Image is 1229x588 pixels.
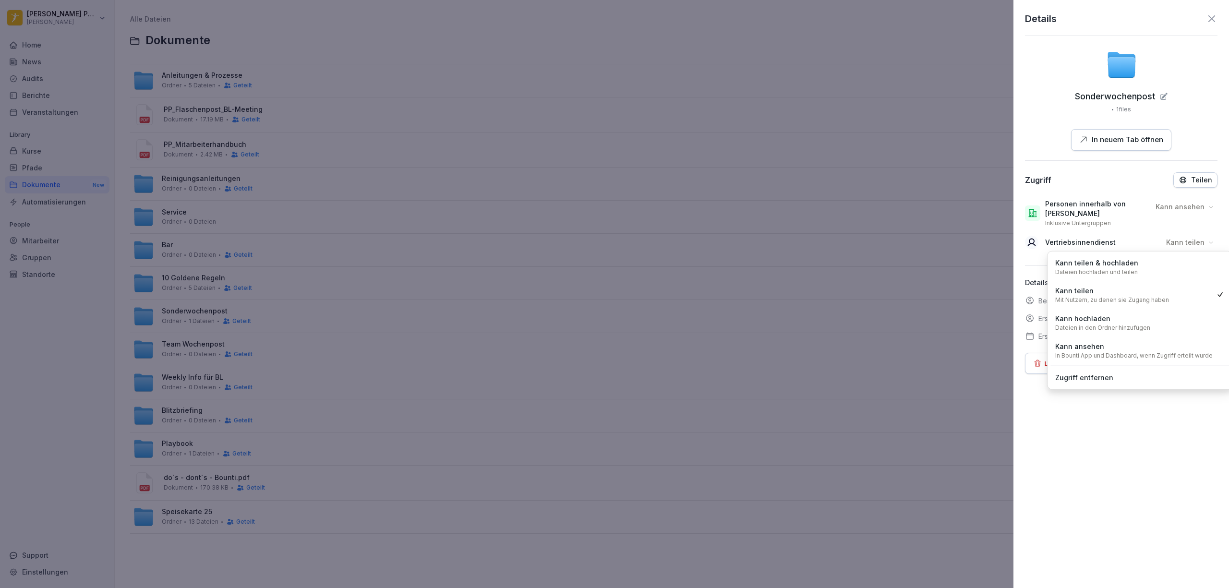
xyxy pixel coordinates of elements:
[1173,172,1217,188] button: Teilen
[1025,12,1057,26] p: Details
[1055,268,1138,276] p: Dateien hochladen und teilen
[1055,313,1110,324] p: Kann hochladen
[1038,296,1064,306] p: Besitzer
[1025,353,1079,374] button: Löschen
[1038,313,1073,324] p: Erstellt von
[1055,372,1113,383] p: Zugriff entfernen
[1045,358,1071,369] p: Löschen
[1055,341,1104,352] p: Kann ansehen
[1191,176,1212,184] p: Teilen
[1156,202,1205,212] p: Kann ansehen
[1092,134,1163,145] p: In neuem Tab öffnen
[1025,175,1051,185] div: Zugriff
[1071,129,1171,151] button: In neuem Tab öffnen
[1116,105,1131,114] p: 1 files
[1045,238,1116,247] p: Vertriebsinnendienst
[1055,258,1138,268] p: Kann teilen & hochladen
[1055,324,1150,332] p: Dateien in den Ordner hinzufügen
[1045,219,1111,227] p: Inklusive Untergruppen
[1055,296,1169,304] p: Mit Nutzern, zu denen sie Zugang haben
[1055,286,1094,296] p: Kann teilen
[1075,92,1156,101] p: Sonderwochenpost
[1166,238,1205,247] p: Kann teilen
[1055,352,1213,360] p: In Bounti App und Dashboard, wenn Zugriff erteilt wurde
[1038,331,1068,341] p: Erstell am
[1045,199,1148,218] p: Personen innerhalb von [PERSON_NAME]
[1025,277,1217,288] p: Details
